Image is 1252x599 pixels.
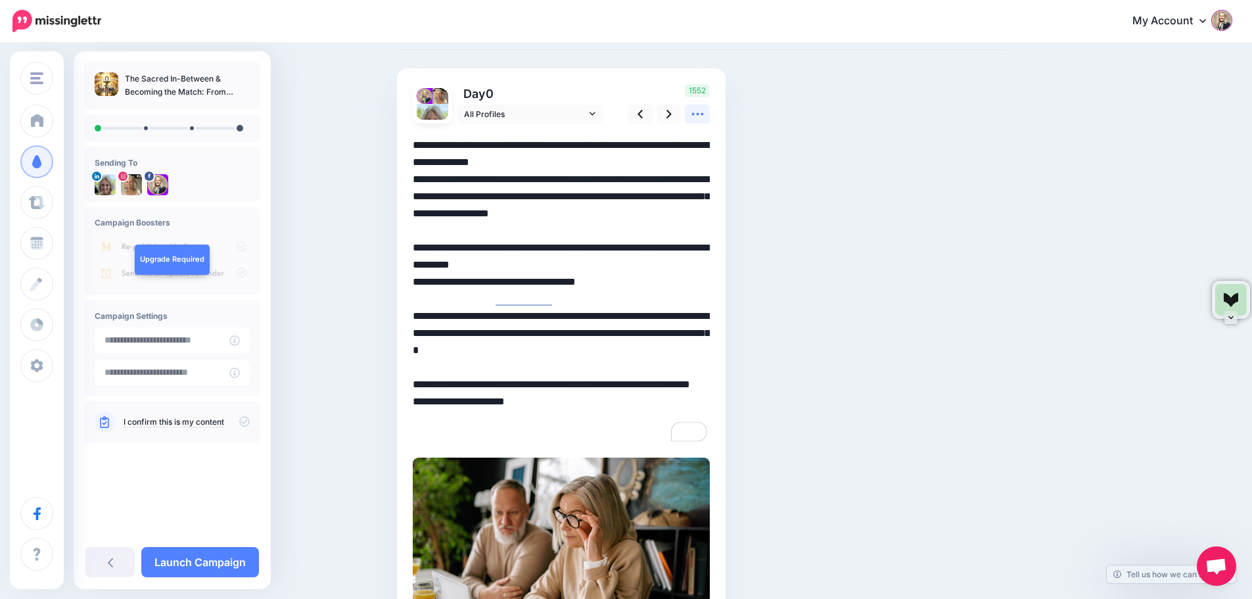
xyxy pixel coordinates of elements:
[95,174,116,195] img: 1718475910192-62811.png
[464,107,586,121] span: All Profiles
[1197,546,1236,586] div: Open chat
[685,84,710,97] span: 1552
[417,104,448,135] img: 1718475910192-62811.png
[124,417,224,427] a: I confirm this is my content
[30,72,43,84] img: menu.png
[95,311,250,321] h4: Campaign Settings
[95,158,250,168] h4: Sending To
[1119,5,1232,37] a: My Account
[125,72,250,99] p: The Sacred In-Between & Becoming the Match: From Collapse to Magnetism
[95,218,250,228] h4: Campaign Boosters
[486,87,494,101] span: 0
[417,88,432,104] img: 290742663_690246859085558_2546020681360716234_n-bsa153213.jpg
[95,234,250,285] img: campaign_review_boosters.png
[432,88,448,104] img: 451395311_495900419469078_553458371124701532_n-bsa153214.jpg
[135,245,210,275] a: Upgrade Required
[1107,565,1236,583] a: Tell us how we can improve
[12,10,101,32] img: Missinglettr
[95,72,118,96] img: 7e64855ab4870b1e98c081de8a8051fd_thumb.jpg
[121,174,142,195] img: 451395311_495900419469078_553458371124701532_n-bsa153214.jpg
[413,137,710,444] textarea: To enrich screen reader interactions, please activate Accessibility in Grammarly extension settings
[147,174,168,195] img: 290742663_690246859085558_2546020681360716234_n-bsa153213.jpg
[457,105,602,124] a: All Profiles
[457,84,604,103] p: Day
